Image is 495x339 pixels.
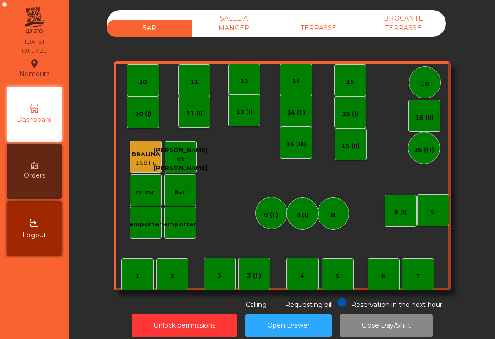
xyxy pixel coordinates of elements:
[287,108,305,117] div: 14 (II)
[170,272,174,281] div: 2
[361,10,446,37] div: BROCANTE TERRASSE
[415,113,434,122] div: 16 (II)
[29,217,40,228] i: exit_to_app
[416,272,420,281] div: 7
[139,77,147,87] div: 10
[276,20,361,37] div: TERRASSE
[246,301,267,309] span: Calling
[296,211,308,220] div: 8 (I)
[285,301,333,309] span: Requesting bill
[247,271,261,280] div: 3 (II)
[286,140,306,149] div: 14 (III)
[300,271,304,280] div: 4
[19,57,49,80] div: Nemours
[351,301,442,309] span: Reservation in the next hour
[186,109,203,118] div: 11 (I)
[335,272,340,281] div: 5
[381,272,385,281] div: 6
[29,58,40,69] i: location_on
[414,145,434,154] div: 16 (III)
[23,5,45,37] img: qpiato
[17,115,52,125] span: Dashboard
[154,146,208,173] div: [PERSON_NAME] et [PERSON_NAME]
[341,142,360,151] div: 15 (II)
[22,230,46,240] span: Logout
[331,211,335,220] div: 8
[129,220,162,229] div: emporter
[340,314,433,337] button: Close Day/Shift
[431,208,435,217] div: 9
[245,314,332,337] button: Open Drawer
[190,77,198,87] div: 11
[132,159,160,168] div: 168 Fr.
[135,187,156,197] div: erreur
[264,210,278,219] div: 8 (II)
[135,272,139,281] div: 1
[25,38,44,46] div: [DATE]
[342,109,358,119] div: 15 (I)
[240,77,248,86] div: 12
[217,271,221,280] div: 3
[192,10,276,37] div: SALLE A MANGER
[346,77,354,87] div: 15
[132,150,160,159] div: BRALINA
[236,108,253,117] div: 12 (I)
[132,314,237,337] button: Unlock permissions
[174,187,186,197] div: Bar
[22,47,47,55] div: 09:17:21
[421,80,429,89] div: 16
[394,208,407,217] div: 9 (I)
[292,77,300,86] div: 14
[24,171,45,180] span: Orders
[164,220,196,229] div: emporter
[107,20,192,37] div: BAR
[135,109,151,119] div: 10 (I)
